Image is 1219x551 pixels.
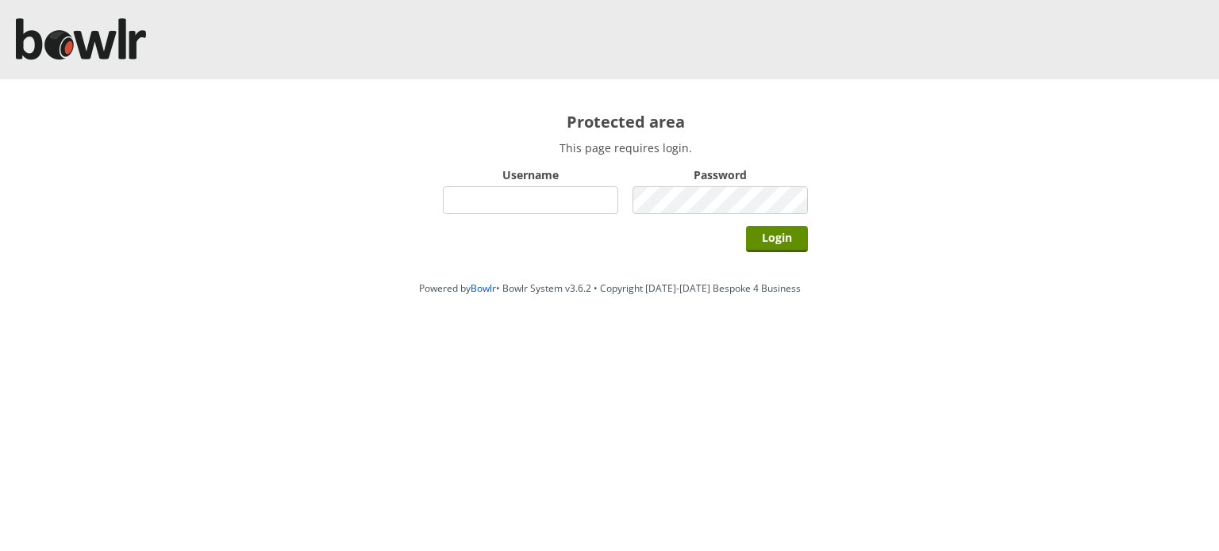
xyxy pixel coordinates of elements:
[746,226,808,252] input: Login
[633,167,808,182] label: Password
[443,140,808,155] p: This page requires login.
[443,111,808,132] h2: Protected area
[471,281,496,295] a: Bowlr
[443,167,618,182] label: Username
[419,281,801,295] span: Powered by • Bowlr System v3.6.2 • Copyright [DATE]-[DATE] Bespoke 4 Business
